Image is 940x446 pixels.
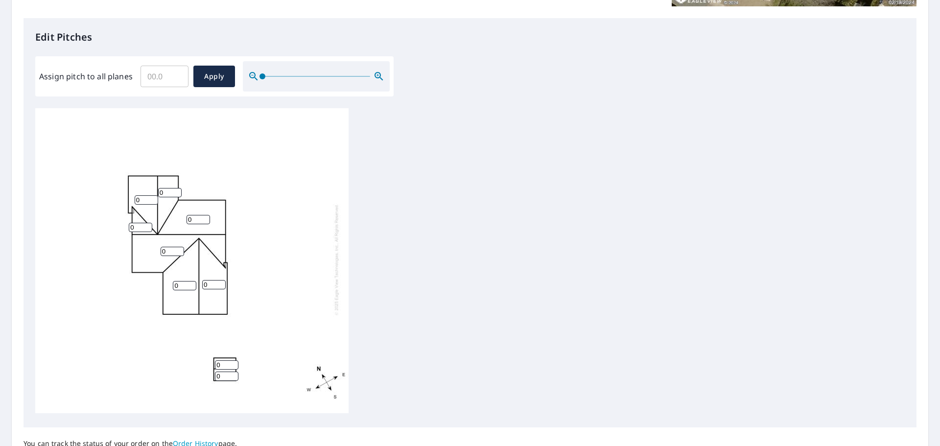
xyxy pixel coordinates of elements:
[193,66,235,87] button: Apply
[201,70,227,83] span: Apply
[39,70,133,82] label: Assign pitch to all planes
[35,30,905,45] p: Edit Pitches
[141,63,188,90] input: 00.0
